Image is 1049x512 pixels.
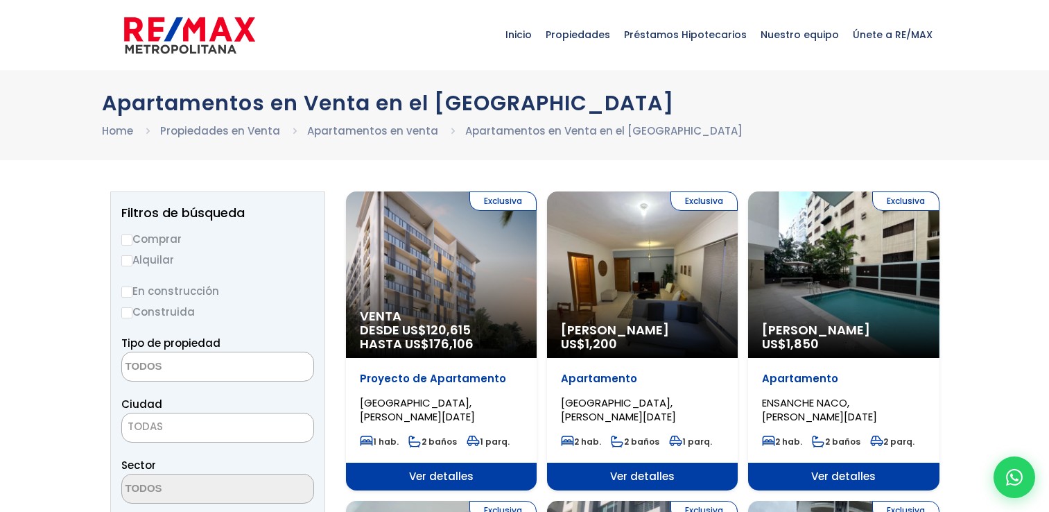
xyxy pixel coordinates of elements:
[121,282,314,300] label: En construcción
[870,436,914,447] span: 2 parq.
[102,123,133,138] a: Home
[469,191,537,211] span: Exclusiva
[561,323,724,337] span: [PERSON_NAME]
[360,309,523,323] span: Venta
[786,335,819,352] span: 1,850
[160,123,280,138] a: Propiedades en Venta
[561,436,601,447] span: 2 hab.
[121,303,314,321] label: Construida
[539,14,617,56] span: Propiedades
[121,413,314,443] span: TODAS
[121,206,314,220] h2: Filtros de búsqueda
[467,436,510,447] span: 1 parq.
[121,336,220,350] span: Tipo de propiedad
[846,14,939,56] span: Únete a RE/MAX
[585,335,617,352] span: 1,200
[122,417,313,436] span: TODAS
[561,335,617,352] span: US$
[121,307,132,318] input: Construida
[762,436,802,447] span: 2 hab.
[121,458,156,472] span: Sector
[812,436,860,447] span: 2 baños
[121,234,132,246] input: Comprar
[128,419,163,434] span: TODAS
[360,436,399,447] span: 1 hab.
[762,323,925,337] span: [PERSON_NAME]
[346,191,537,490] a: Exclusiva Venta DESDE US$120,615 HASTA US$176,106 Proyecto de Apartamento [GEOGRAPHIC_DATA], [PER...
[307,123,438,138] a: Apartamentos en venta
[408,436,457,447] span: 2 baños
[122,475,257,504] textarea: Search
[426,321,471,339] span: 120,615
[121,230,314,248] label: Comprar
[762,395,877,424] span: ENSANCHE NACO, [PERSON_NAME][DATE]
[547,191,738,490] a: Exclusiva [PERSON_NAME] US$1,200 Apartamento [GEOGRAPHIC_DATA], [PERSON_NAME][DATE] 2 hab. 2 baño...
[122,352,257,382] textarea: Search
[465,122,743,139] li: Apartamentos en Venta en el [GEOGRAPHIC_DATA]
[670,191,738,211] span: Exclusiva
[748,191,939,490] a: Exclusiva [PERSON_NAME] US$1,850 Apartamento ENSANCHE NACO, [PERSON_NAME][DATE] 2 hab. 2 baños 2 ...
[561,372,724,386] p: Apartamento
[561,395,676,424] span: [GEOGRAPHIC_DATA], [PERSON_NAME][DATE]
[762,335,819,352] span: US$
[617,14,754,56] span: Préstamos Hipotecarios
[547,463,738,490] span: Ver detalles
[360,372,523,386] p: Proyecto de Apartamento
[121,251,314,268] label: Alquilar
[611,436,659,447] span: 2 baños
[872,191,939,211] span: Exclusiva
[124,15,255,56] img: remax-metropolitana-logo
[499,14,539,56] span: Inicio
[121,287,132,298] input: En construcción
[762,372,925,386] p: Apartamento
[121,397,162,411] span: Ciudad
[360,337,523,351] span: HASTA US$
[102,91,948,115] h1: Apartamentos en Venta en el [GEOGRAPHIC_DATA]
[360,395,475,424] span: [GEOGRAPHIC_DATA], [PERSON_NAME][DATE]
[669,436,712,447] span: 1 parq.
[748,463,939,490] span: Ver detalles
[121,255,132,266] input: Alquilar
[346,463,537,490] span: Ver detalles
[360,323,523,351] span: DESDE US$
[754,14,846,56] span: Nuestro equipo
[429,335,474,352] span: 176,106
